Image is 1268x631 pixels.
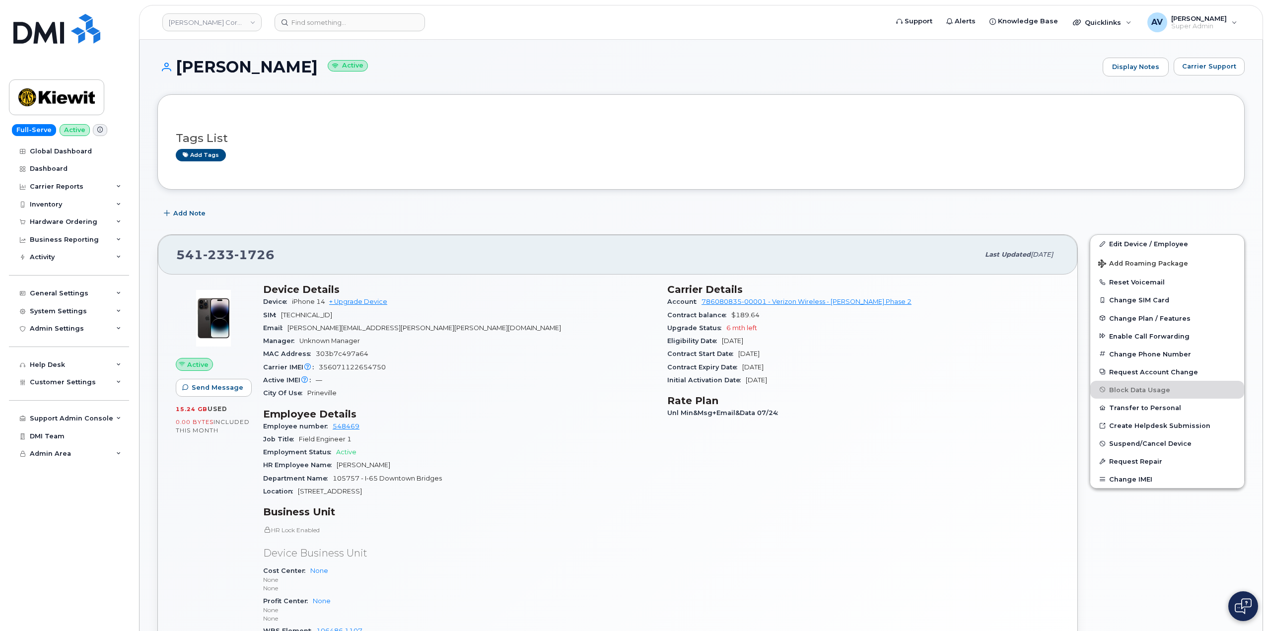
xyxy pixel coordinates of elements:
a: Edit Device / Employee [1090,235,1244,253]
span: [STREET_ADDRESS] [298,488,362,495]
img: image20231002-3703462-njx0qo.jpeg [184,288,243,348]
p: None [263,575,655,584]
a: + Upgrade Device [329,298,387,305]
button: Change Phone Number [1090,345,1244,363]
span: Unl Min&Msg+Email&Data 07/24 [667,409,783,417]
span: Job Title [263,435,299,443]
span: Device [263,298,292,305]
span: — [316,376,322,384]
span: Carrier Support [1182,62,1236,71]
span: Upgrade Status [667,324,726,332]
a: Create Helpdesk Submission [1090,417,1244,434]
button: Reset Voicemail [1090,273,1244,291]
small: Active [328,60,368,71]
span: Manager [263,337,299,345]
span: Contract Expiry Date [667,363,742,371]
p: Device Business Unit [263,546,655,561]
span: 15.24 GB [176,406,208,413]
span: 356071122654750 [319,363,386,371]
span: [PERSON_NAME][EMAIL_ADDRESS][PERSON_NAME][PERSON_NAME][DOMAIN_NAME] [287,324,561,332]
span: 303b7c497a64 [316,350,368,357]
button: Change Plan / Features [1090,309,1244,327]
span: Active IMEI [263,376,316,384]
span: $189.64 [731,311,760,319]
button: Add Note [157,205,214,222]
span: Initial Activation Date [667,376,746,384]
button: Request Repair [1090,452,1244,470]
button: Transfer to Personal [1090,399,1244,417]
p: None [263,614,655,623]
img: Open chat [1235,598,1252,614]
span: Prineville [307,389,337,397]
span: Cost Center [263,567,310,574]
h3: Business Unit [263,506,655,518]
span: used [208,405,227,413]
span: Email [263,324,287,332]
span: [DATE] [742,363,764,371]
span: [PERSON_NAME] [337,461,390,469]
span: Last updated [985,251,1031,258]
a: Display Notes [1103,58,1169,76]
span: Enable Call Forwarding [1109,332,1190,340]
button: Carrier Support [1174,58,1245,75]
span: iPhone 14 [292,298,325,305]
span: Carrier IMEI [263,363,319,371]
span: SIM [263,311,281,319]
span: Eligibility Date [667,337,722,345]
h1: [PERSON_NAME] [157,58,1098,75]
span: Add Note [173,209,206,218]
span: MAC Address [263,350,316,357]
p: HR Lock Enabled [263,526,655,534]
span: [DATE] [1031,251,1053,258]
span: Location [263,488,298,495]
button: Block Data Usage [1090,381,1244,399]
h3: Carrier Details [667,283,1059,295]
span: [TECHNICAL_ID] [281,311,332,319]
span: Profit Center [263,597,313,605]
span: City Of Use [263,389,307,397]
span: Change Plan / Features [1109,314,1191,322]
span: 1726 [234,247,275,262]
span: 0.00 Bytes [176,419,213,425]
span: Active [336,448,356,456]
span: Employment Status [263,448,336,456]
span: [DATE] [722,337,743,345]
span: Add Roaming Package [1098,260,1188,269]
span: 541 [176,247,275,262]
button: Enable Call Forwarding [1090,327,1244,345]
button: Request Account Change [1090,363,1244,381]
span: [DATE] [746,376,767,384]
span: 233 [203,247,234,262]
span: Field Engineer 1 [299,435,352,443]
span: Account [667,298,702,305]
a: 548469 [333,422,359,430]
p: None [263,584,655,592]
span: Send Message [192,383,243,392]
span: 105757 - I-65 Downtown Bridges [333,475,442,482]
span: HR Employee Name [263,461,337,469]
button: Send Message [176,379,252,397]
a: None [310,567,328,574]
span: Contract balance [667,311,731,319]
span: Suspend/Cancel Device [1109,440,1192,447]
a: Add tags [176,149,226,161]
span: Unknown Manager [299,337,360,345]
span: Contract Start Date [667,350,738,357]
p: None [263,606,655,614]
span: [DATE] [738,350,760,357]
a: 786080835-00001 - Verizon Wireless - [PERSON_NAME] Phase 2 [702,298,912,305]
h3: Rate Plan [667,395,1059,407]
a: None [313,597,331,605]
button: Change IMEI [1090,470,1244,488]
button: Change SIM Card [1090,291,1244,309]
span: Active [187,360,209,369]
h3: Employee Details [263,408,655,420]
span: Employee number [263,422,333,430]
h3: Device Details [263,283,655,295]
h3: Tags List [176,132,1226,144]
button: Add Roaming Package [1090,253,1244,273]
span: Department Name [263,475,333,482]
button: Suspend/Cancel Device [1090,434,1244,452]
span: 6 mth left [726,324,757,332]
